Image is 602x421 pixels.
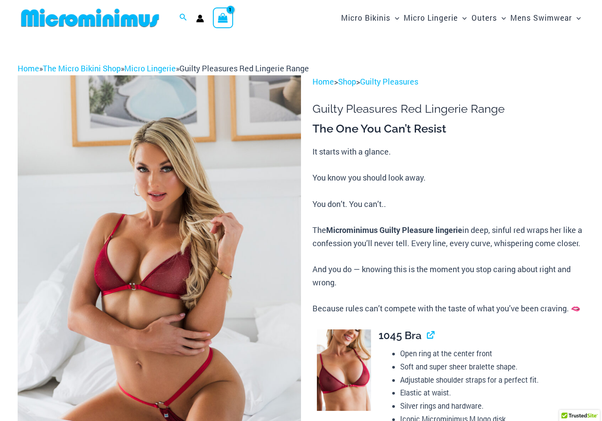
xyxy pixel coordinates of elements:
[341,7,390,29] span: Micro Bikinis
[18,63,39,74] a: Home
[401,4,469,31] a: Micro LingerieMenu ToggleMenu Toggle
[179,12,187,24] a: Search icon link
[497,7,506,29] span: Menu Toggle
[379,329,422,342] span: 1045 Bra
[472,7,497,29] span: Outers
[124,63,176,74] a: Micro Lingerie
[458,7,467,29] span: Menu Toggle
[312,76,334,87] a: Home
[312,122,584,137] h3: The One You Can’t Resist
[400,373,584,387] li: Adjustable shoulder straps for a perfect fit.
[339,4,401,31] a: Micro BikinisMenu ToggleMenu Toggle
[213,7,233,28] a: View Shopping Cart, 1 items
[510,7,572,29] span: Mens Swimwear
[390,7,399,29] span: Menu Toggle
[338,3,584,33] nav: Site Navigation
[18,8,163,28] img: MM SHOP LOGO FLAT
[469,4,508,31] a: OutersMenu ToggleMenu Toggle
[572,7,581,29] span: Menu Toggle
[338,76,356,87] a: Shop
[43,63,121,74] a: The Micro Bikini Shop
[404,7,458,29] span: Micro Lingerie
[400,386,584,399] li: Elastic at waist.
[400,347,584,360] li: Open ring at the center front
[317,329,371,411] img: Guilty Pleasures Red 1045 Bra
[326,225,462,235] b: Microminimus Guilty Pleasure lingerie
[400,360,584,373] li: Soft and super sheer bralette shape.
[196,15,204,22] a: Account icon link
[312,102,584,116] h1: Guilty Pleasures Red Lingerie Range
[312,75,584,89] p: > >
[179,63,309,74] span: Guilty Pleasures Red Lingerie Range
[400,399,584,413] li: Silver rings and hardware.
[360,76,418,87] a: Guilty Pleasures
[18,63,309,74] span: » » »
[312,145,584,315] p: It starts with a glance. You know you should look away. You don’t. You can’t.. The in deep, sinfu...
[508,4,583,31] a: Mens SwimwearMenu ToggleMenu Toggle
